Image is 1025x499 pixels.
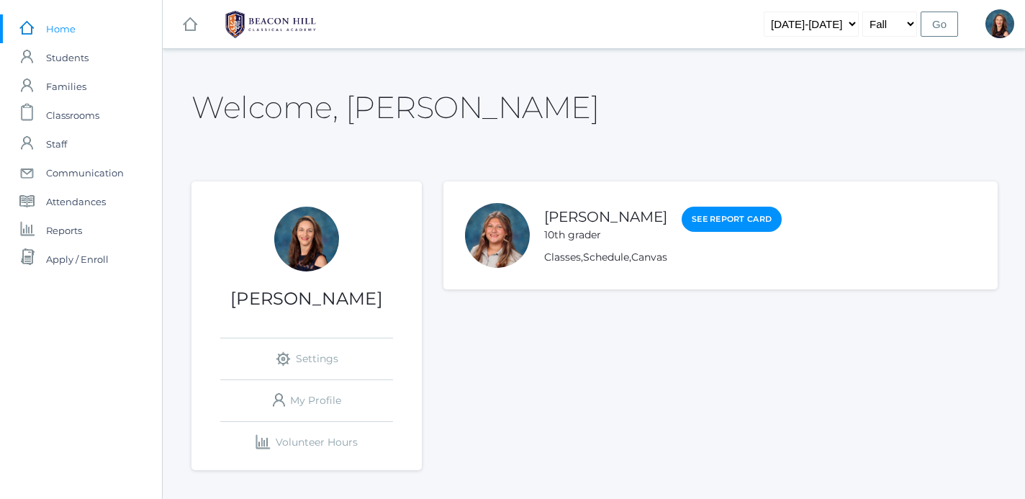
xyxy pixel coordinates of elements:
span: Staff [46,130,67,158]
h2: Welcome, [PERSON_NAME] [191,91,599,124]
span: Classrooms [46,101,99,130]
a: Schedule [583,251,629,264]
a: [PERSON_NAME] [544,208,667,225]
div: Adelise Erickson [465,203,530,268]
span: Communication [46,158,124,187]
a: Settings [220,338,393,379]
input: Go [921,12,958,37]
span: Home [46,14,76,43]
a: See Report Card [682,207,782,232]
span: Attendances [46,187,106,216]
a: Classes [544,251,581,264]
a: Canvas [631,251,667,264]
span: Students [46,43,89,72]
a: Volunteer Hours [220,422,393,463]
div: Hilary Erickson [985,9,1014,38]
img: 1_BHCALogos-05.png [217,6,325,42]
span: Apply / Enroll [46,245,109,274]
div: Hilary Erickson [274,207,339,271]
a: My Profile [220,380,393,421]
span: Families [46,72,86,101]
h1: [PERSON_NAME] [191,289,422,308]
span: Reports [46,216,82,245]
div: 10th grader [544,228,667,243]
div: , , [544,250,782,265]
